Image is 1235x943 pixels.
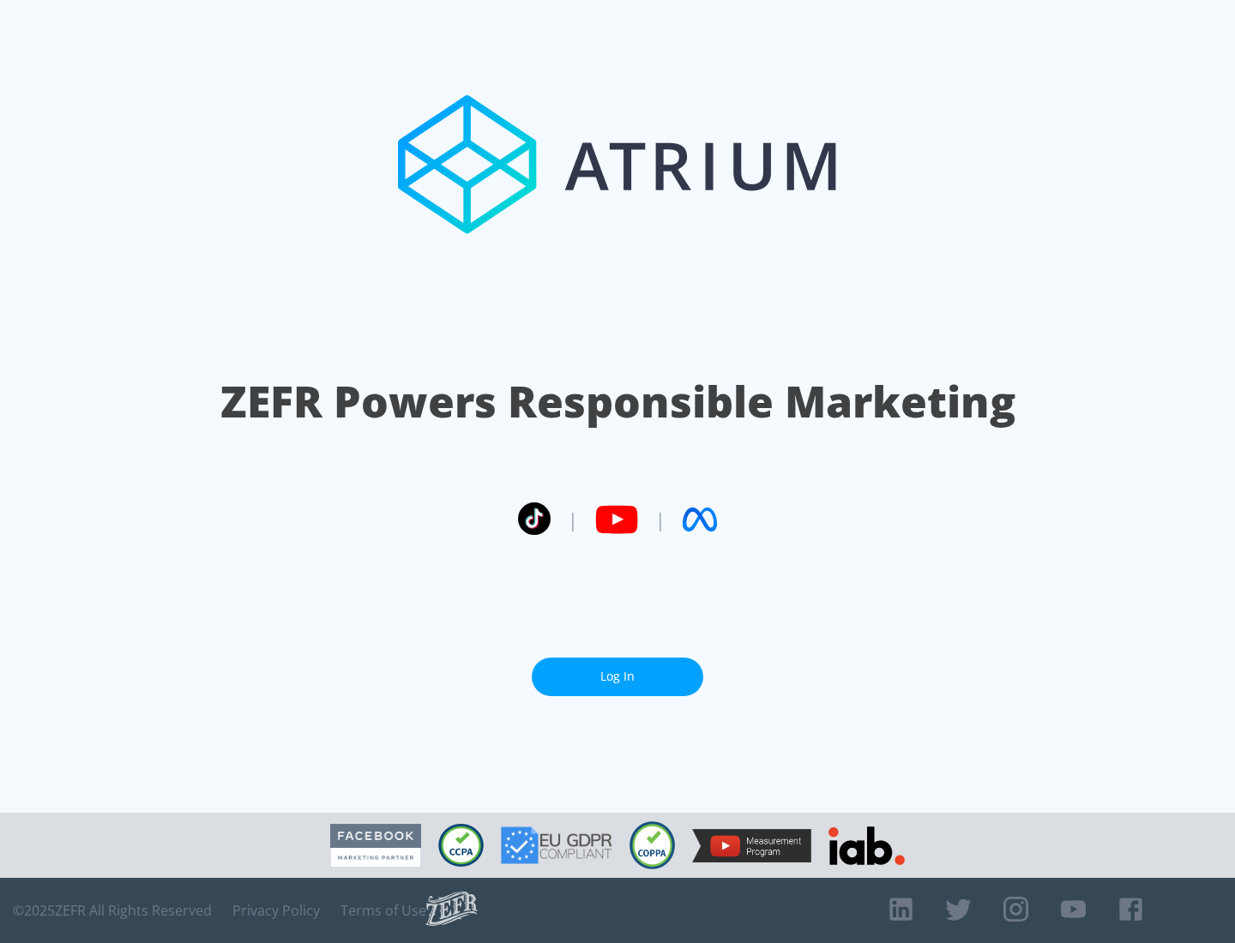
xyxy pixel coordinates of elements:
img: YouTube Measurement Program [692,829,811,862]
img: IAB [828,826,905,865]
h1: ZEFR Powers Responsible Marketing [220,372,1015,431]
span: | [568,507,578,532]
a: Log In [532,658,703,696]
span: | [655,507,666,532]
a: Terms of Use [340,902,426,919]
img: Facebook Marketing Partner [330,824,421,868]
img: GDPR Compliant [501,826,612,864]
a: Privacy Policy [232,902,320,919]
img: CCPA Compliant [438,824,484,867]
span: © 2025 ZEFR All Rights Reserved [13,902,212,919]
img: COPPA Compliant [630,821,675,869]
